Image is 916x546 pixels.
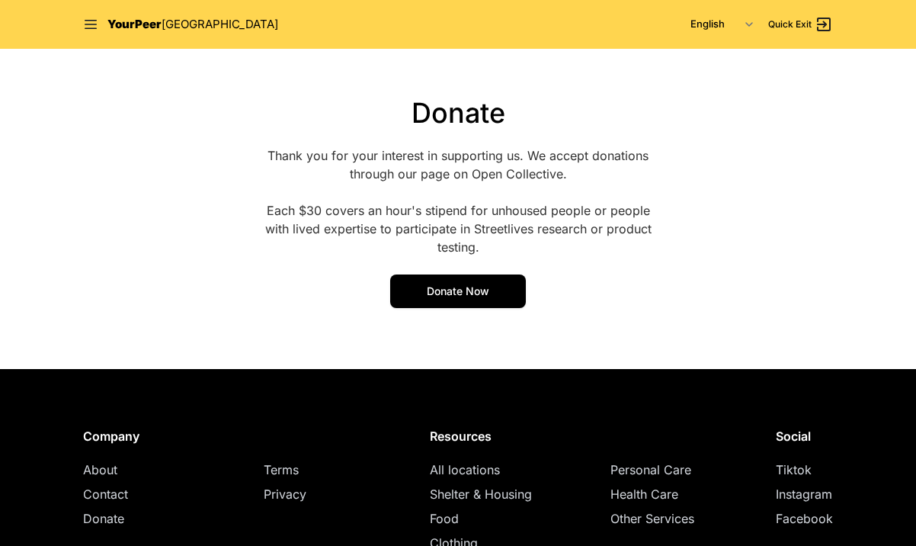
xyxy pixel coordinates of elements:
a: Contact [83,487,128,502]
a: Tiktok [776,462,812,477]
a: Donate Now [390,275,526,308]
span: Company [83,429,139,444]
a: Donate [83,511,124,526]
a: Other Services [610,511,694,526]
span: Each $30 covers an hour's stipend for unhoused people or people with lived expertise to participa... [265,203,652,255]
span: Donate [412,96,505,130]
span: Resources [430,429,492,444]
a: Personal Care [610,462,691,477]
a: About [83,462,117,477]
span: Thank you for your interest in supporting us. We accept donations through our page on Open Collec... [267,148,649,181]
span: Social [776,429,811,444]
a: Privacy [264,487,306,502]
a: Shelter & Housing [430,487,532,502]
a: Instagram [776,487,832,502]
span: Quick Exit [768,18,812,31]
a: YourPeer[GEOGRAPHIC_DATA] [107,16,278,34]
a: Food [430,511,459,526]
a: All locations [430,462,500,477]
a: Quick Exit [768,15,833,34]
a: Facebook [776,511,833,526]
span: YourPeer [107,17,162,31]
span: [GEOGRAPHIC_DATA] [162,17,278,31]
span: Donate Now [427,284,489,297]
a: Health Care [610,487,678,502]
a: Terms [264,462,299,477]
